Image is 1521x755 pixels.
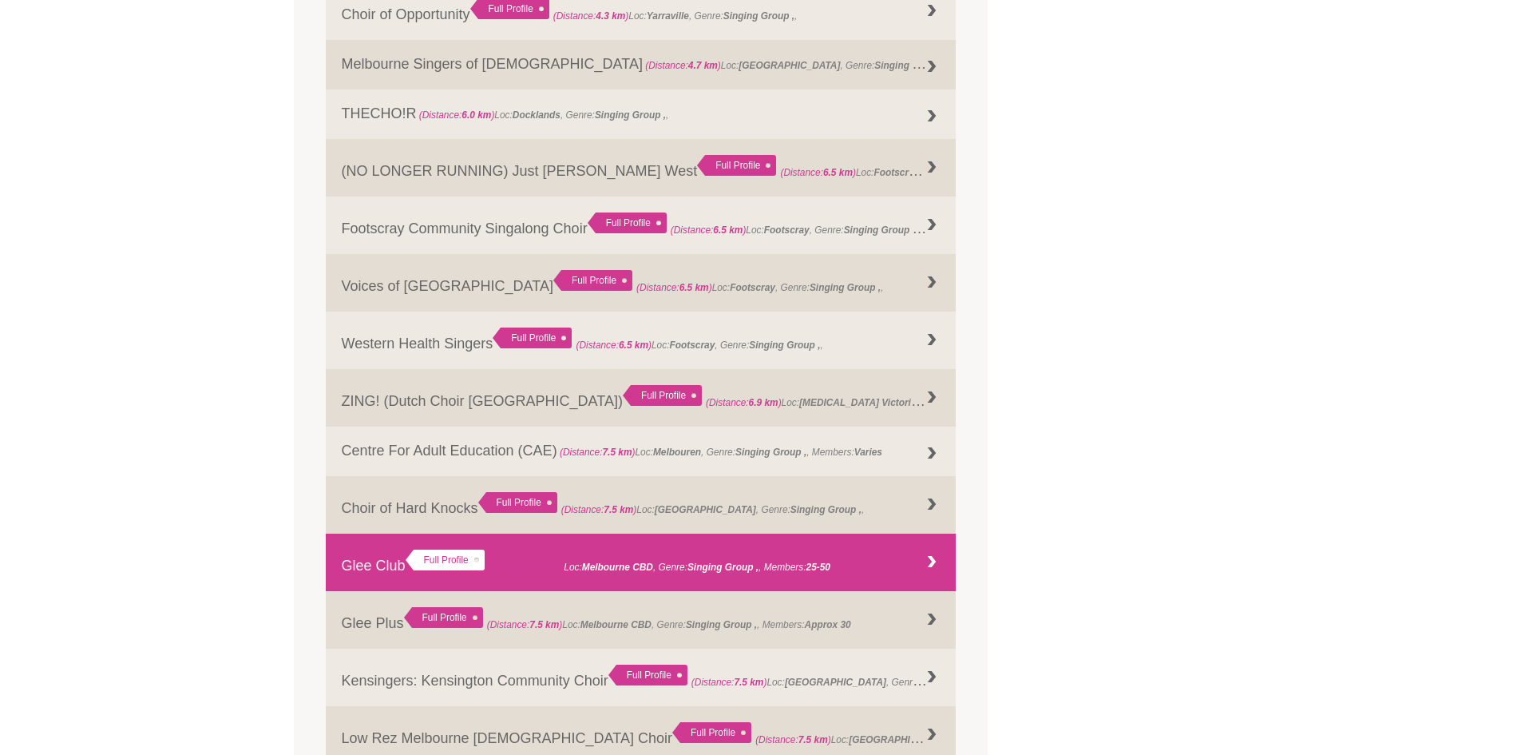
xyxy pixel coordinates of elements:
[874,56,945,72] strong: Singing Group ,
[326,254,957,312] a: Voices of [GEOGRAPHIC_DATA] Full Profile (Distance:6.5 km)Loc:Footscray, Genre:Singing Group ,,
[553,10,798,22] span: Loc: , Genre: ,
[461,109,491,121] strong: 6.0 km
[326,591,957,649] a: Glee Plus Full Profile (Distance:7.5 km)Loc:Melbourne CBD, Genre:Singing Group ,, Members:Approx 30
[653,447,701,458] strong: Melbouren
[849,730,950,746] strong: [GEOGRAPHIC_DATA]
[671,225,747,236] span: (Distance: )
[326,649,957,706] a: Kensingers: Kensington Community Choir Full Profile (Distance:7.5 km)Loc:[GEOGRAPHIC_DATA], Genre...
[798,734,828,745] strong: 7.5 km
[531,562,560,573] strong: 7.5 km
[487,619,563,630] span: (Distance: )
[595,109,666,121] strong: Singing Group ,
[417,109,669,121] span: Loc: , Genre: ,
[582,562,653,573] strong: Melbourne CBD
[953,167,1024,178] strong: Singing Group ,
[854,447,882,458] strong: Varies
[672,722,751,743] div: Full Profile
[326,40,957,89] a: Melbourne Singers of [DEMOGRAPHIC_DATA] (Distance:4.7 km)Loc:[GEOGRAPHIC_DATA], Genre:Singing Gro...
[823,167,853,178] strong: 6.5 km
[576,340,822,351] span: Loc: , Genre: ,
[713,225,743,236] strong: 6.5 km
[780,163,1096,179] span: Loc: , Genre: , Members:
[844,221,927,236] strong: Singing Group ,
[529,619,559,630] strong: 7.5 km
[623,385,702,406] div: Full Profile
[687,562,759,573] strong: Singing Group ,
[326,139,957,197] a: (NO LONGER RUNNING) Just [PERSON_NAME] West Full Profile (Distance:6.5 km)Loc:Footscray, Genre:Si...
[686,619,757,630] strong: Singing Group ,
[645,60,721,71] span: (Distance: )
[619,340,648,351] strong: 6.5 km
[487,619,851,630] span: Loc: , Genre: , Members:
[553,10,629,22] span: (Distance: )
[806,562,830,573] strong: 25-50
[404,607,483,628] div: Full Profile
[706,393,1205,409] span: Loc: , Genre: ,
[799,393,1096,409] strong: [MEDICAL_DATA] Victoria, [STREET_ADDRESS][PERSON_NAME]
[647,10,689,22] strong: Yarraville
[478,492,557,513] div: Full Profile
[419,109,495,121] span: (Distance: )
[679,282,709,293] strong: 6.5 km
[805,619,851,630] strong: Approx 30
[755,734,831,745] span: (Distance: )
[557,447,882,458] span: Loc: , Genre: , Members:
[730,282,775,293] strong: Footscray
[588,213,667,233] div: Full Profile
[608,665,687,685] div: Full Profile
[326,427,957,476] a: Centre For Adult Education (CAE) (Distance:7.5 km)Loc:Melbouren, Genre:Singing Group ,, Members:V...
[764,225,810,236] strong: Footscray
[749,340,820,351] strong: Singing Group ,
[780,167,856,178] span: (Distance: )
[493,328,572,348] div: Full Profile
[326,476,957,534] a: Choir of Hard Knocks Full Profile (Distance:7.5 km)Loc:[GEOGRAPHIC_DATA], Genre:Singing Group ,,
[326,89,957,139] a: THECHO!R (Distance:6.0 km)Loc:Docklands, Genre:Singing Group ,,
[669,340,715,351] strong: Footscray
[790,504,862,515] strong: Singing Group ,
[406,550,485,570] div: Full Profile
[326,197,957,254] a: Footscray Community Singalong Choir Full Profile (Distance:6.5 km)Loc:Footscray, Genre:Singing Gr...
[489,562,830,573] span: Loc: , Genre: , Members:
[553,270,632,291] div: Full Profile
[706,397,782,408] span: (Distance: )
[755,730,1114,746] span: Loc: , Genre: , Members:
[489,562,564,573] span: (Distance: )
[596,10,625,22] strong: 4.3 km
[643,56,1009,72] span: Loc: , Genre: , Members:
[636,282,712,293] span: (Distance: )
[734,677,763,688] strong: 7.5 km
[810,282,881,293] strong: Singing Group ,
[688,60,718,71] strong: 4.7 km
[561,504,637,515] span: (Distance: )
[671,221,987,236] span: Loc: , Genre: , Members:
[326,312,957,369] a: Western Health Singers Full Profile (Distance:6.5 km)Loc:Footscray, Genre:Singing Group ,,
[873,163,923,179] strong: Footscray
[785,677,886,688] strong: [GEOGRAPHIC_DATA]
[602,447,632,458] strong: 7.5 km
[326,534,957,591] a: Glee Club Full Profile (Distance:7.5 km)Loc:Melbourne CBD, Genre:Singing Group ,, Members:25-50
[697,155,776,176] div: Full Profile
[691,673,995,689] span: Loc: , Genre: ,
[576,340,652,351] span: (Distance: )
[749,397,778,408] strong: 6.9 km
[723,10,794,22] strong: Singing Group ,
[580,619,652,630] strong: Melbourne CBD
[604,504,633,515] strong: 7.5 km
[655,504,756,515] strong: [GEOGRAPHIC_DATA]
[691,677,767,688] span: (Distance: )
[735,447,806,458] strong: Singing Group ,
[513,109,560,121] strong: Docklands
[739,60,840,71] strong: [GEOGRAPHIC_DATA]
[326,369,957,427] a: ZING! (Dutch Choir [GEOGRAPHIC_DATA]) Full Profile (Distance:6.9 km)Loc:[MEDICAL_DATA] Victoria, ...
[560,447,636,458] span: (Distance: )
[636,282,883,293] span: Loc: , Genre: ,
[561,504,865,515] span: Loc: , Genre: ,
